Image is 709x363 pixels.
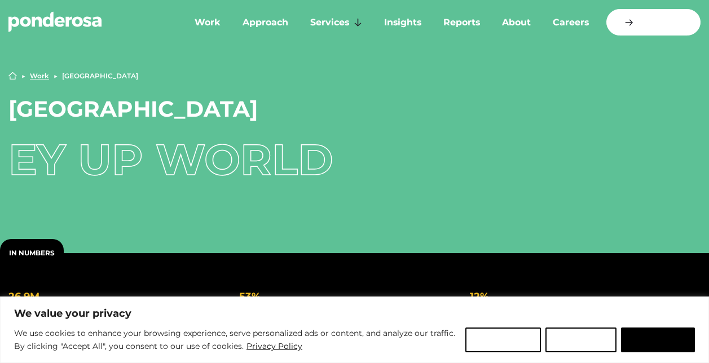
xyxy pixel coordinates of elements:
[545,327,616,352] button: Reject All
[21,73,25,79] li: ▶︎
[14,327,457,353] p: We use cookies to enhance your browsing experience, serve personalized ads or content, and analyz...
[8,98,701,120] h1: [GEOGRAPHIC_DATA]
[62,73,138,79] li: [GEOGRAPHIC_DATA]
[434,11,488,34] a: Reports
[493,11,539,34] a: About
[606,9,701,36] a: Contact
[14,307,695,320] p: We value your privacy
[470,289,682,304] div: 12%
[8,289,221,304] div: 26.9m
[186,11,229,34] a: Work
[30,73,49,79] a: Work
[54,73,58,79] li: ▶︎
[375,11,430,34] a: Insights
[239,289,452,304] div: 53%
[465,327,541,352] button: Customize
[301,11,371,34] a: Services
[246,339,303,353] a: Privacy Policy
[621,327,695,352] button: Accept All
[8,72,17,80] a: Home
[8,11,169,34] a: Go to homepage
[8,138,701,181] div: Ey Up World
[234,11,297,34] a: Approach
[544,11,597,34] a: Careers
